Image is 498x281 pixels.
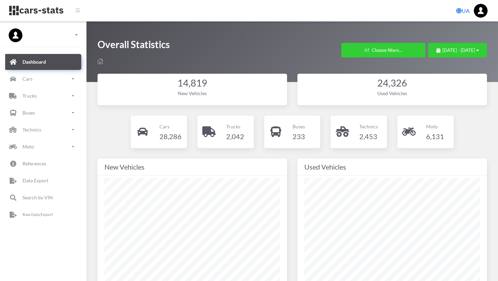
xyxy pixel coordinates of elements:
p: References [22,159,46,168]
a: Technics [5,122,81,138]
a: UA [453,4,472,18]
a: Search by VIN [5,190,81,206]
p: Trucks [22,91,37,100]
h1: Overall Statistics [98,38,170,54]
p: Technics [22,125,41,134]
button: Choose filters... [341,43,425,57]
a: Trucks [5,88,81,104]
p: Buses [22,108,35,117]
h4: 2,042 [226,131,244,142]
p: Data Export [22,176,48,185]
p: Technics [359,122,378,131]
h4: 6,131 [426,131,444,142]
p: Moto [426,122,444,131]
img: ... [474,4,488,18]
a: Cars [5,71,81,87]
a: Dashboard [5,54,81,70]
p: Cars [22,74,33,83]
p: Moto [22,142,34,151]
p: Buses [293,122,305,131]
div: New Vehicles [104,90,280,97]
img: navbar brand [9,5,64,16]
div: Used Vehicles [304,161,480,172]
p: Dashboard [22,57,46,66]
a: Data Export [5,173,81,189]
div: 14,819 [104,76,280,90]
p: Raw Data Export [22,211,53,218]
a: Buses [5,105,81,121]
div: Used Vehicles [304,90,480,97]
h4: 233 [293,131,305,142]
span: [DATE] - [DATE] [442,47,475,53]
p: Search by VIN [22,193,53,202]
a: References [5,156,81,172]
h4: 2,453 [359,131,378,142]
a: Raw Data Export [5,207,81,223]
button: [DATE] - [DATE] [428,43,487,57]
a: Moto [5,139,81,155]
div: 24,326 [304,76,480,90]
p: Cars [159,122,182,131]
img: ... [9,28,22,42]
p: Trucks [226,122,244,131]
div: New Vehicles [104,161,280,172]
h4: 28,286 [159,131,182,142]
